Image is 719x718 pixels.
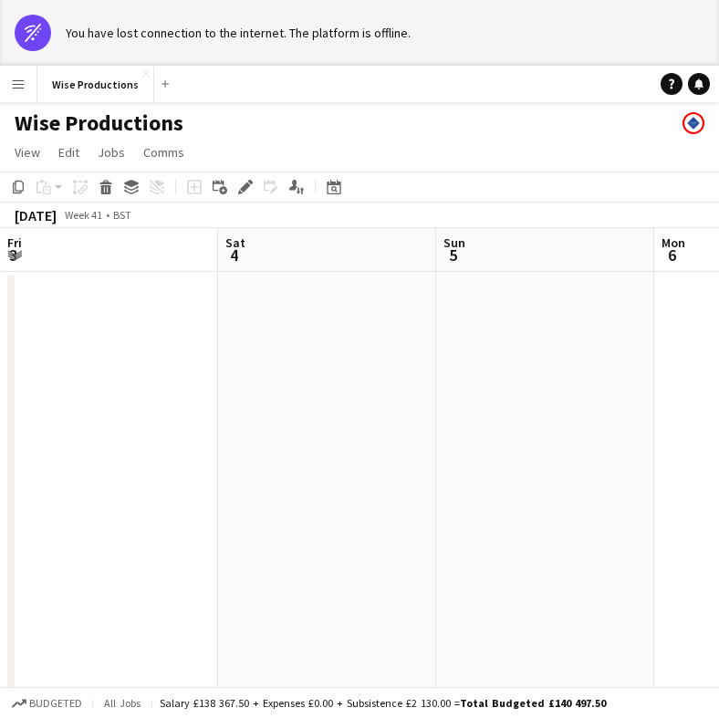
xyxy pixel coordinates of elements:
[7,140,47,164] a: View
[225,234,245,251] span: Sat
[136,140,192,164] a: Comms
[29,697,82,710] span: Budgeted
[98,144,125,161] span: Jobs
[58,144,79,161] span: Edit
[683,112,704,134] app-user-avatar: Paul Harris
[15,206,57,224] div: [DATE]
[90,140,132,164] a: Jobs
[15,144,40,161] span: View
[143,144,184,161] span: Comms
[662,234,685,251] span: Mon
[15,109,183,137] h1: Wise Productions
[223,245,245,265] span: 4
[160,696,606,710] div: Salary £138 367.50 + Expenses £0.00 + Subsistence £2 130.00 =
[5,245,22,265] span: 3
[60,208,106,222] span: Week 41
[113,208,131,222] div: BST
[441,245,465,265] span: 5
[659,245,685,265] span: 6
[460,696,606,710] span: Total Budgeted £140 497.50
[443,234,465,251] span: Sun
[66,25,411,41] div: You have lost connection to the internet. The platform is offline.
[37,67,154,102] button: Wise Productions
[9,693,85,713] button: Budgeted
[51,140,87,164] a: Edit
[7,234,22,251] span: Fri
[100,696,144,710] span: All jobs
